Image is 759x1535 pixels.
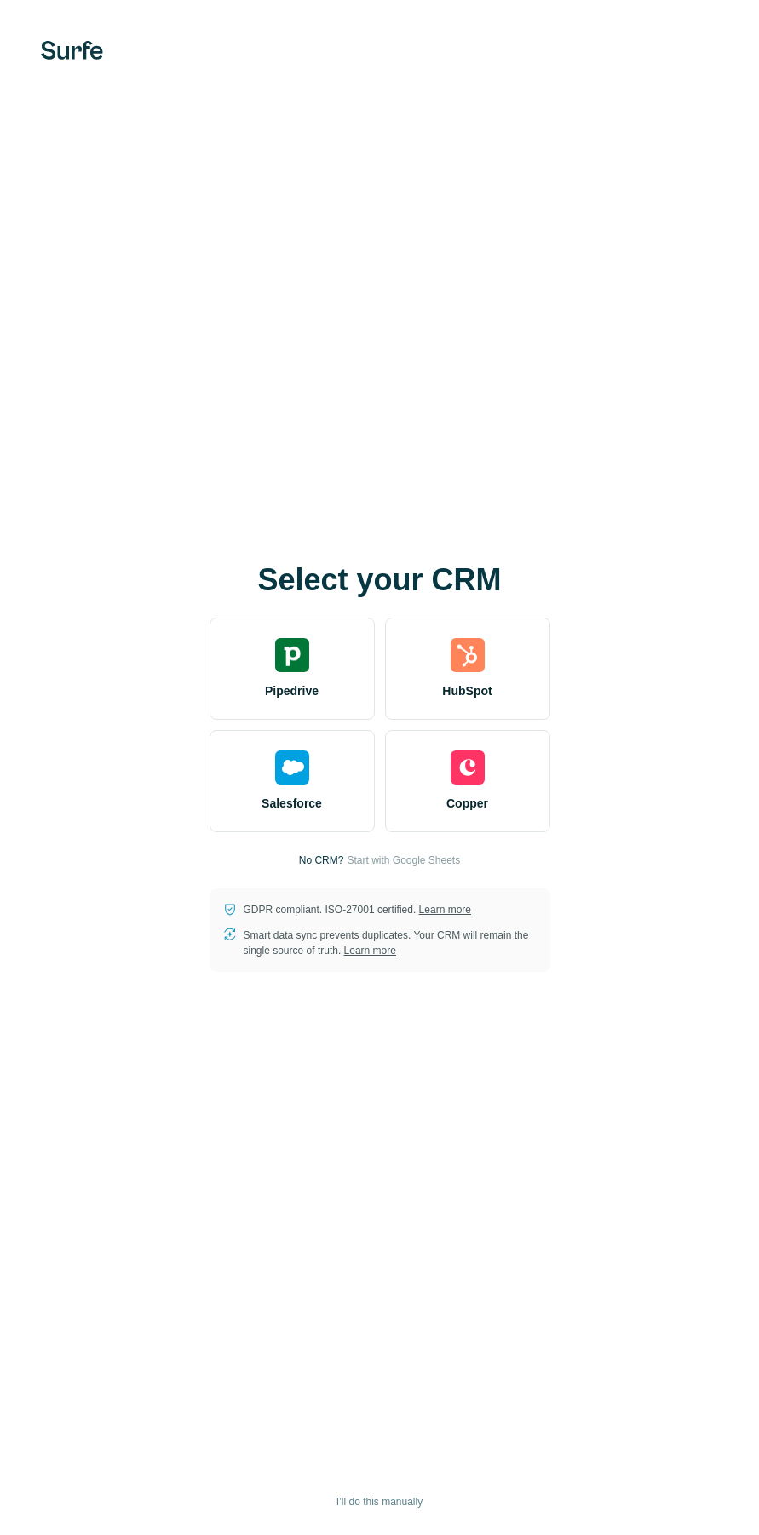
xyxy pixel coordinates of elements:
p: No CRM? [299,853,344,868]
img: salesforce's logo [275,750,309,785]
p: GDPR compliant. ISO-27001 certified. [244,902,471,917]
span: I’ll do this manually [336,1494,423,1509]
a: Learn more [419,904,471,916]
span: HubSpot [442,682,492,699]
img: hubspot's logo [451,638,485,672]
span: Copper [446,795,488,812]
button: I’ll do this manually [325,1489,434,1515]
span: Salesforce [262,795,322,812]
button: Start with Google Sheets [347,853,460,868]
span: Pipedrive [265,682,319,699]
img: copper's logo [451,750,485,785]
a: Learn more [344,945,396,957]
img: pipedrive's logo [275,638,309,672]
img: Surfe's logo [41,41,103,60]
p: Smart data sync prevents duplicates. Your CRM will remain the single source of truth. [244,928,537,958]
h1: Select your CRM [210,563,550,597]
